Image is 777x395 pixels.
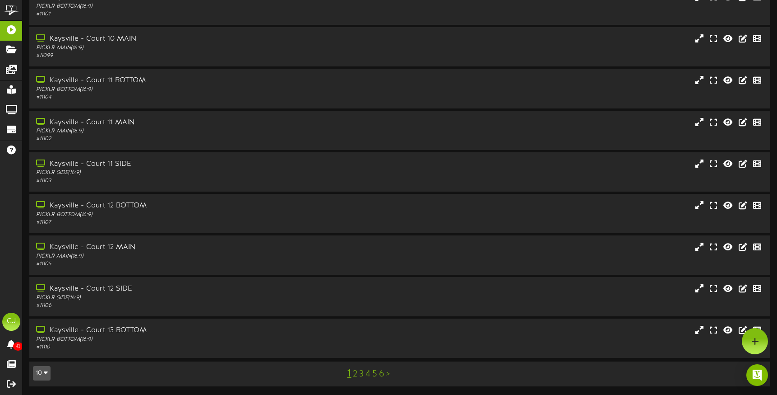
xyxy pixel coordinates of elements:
[347,368,351,380] a: 1
[386,369,390,379] a: >
[36,159,331,169] div: Kaysville - Court 11 SIDE
[36,135,331,143] div: # 11102
[2,313,20,331] div: CJ
[36,336,331,343] div: PICKLR BOTTOM ( 16:9 )
[36,294,331,302] div: PICKLR SIDE ( 16:9 )
[36,260,331,268] div: # 11105
[379,369,384,379] a: 6
[36,86,331,94] div: PICKLR BOTTOM ( 16:9 )
[36,201,331,211] div: Kaysville - Court 12 BOTTOM
[36,118,331,128] div: Kaysville - Court 11 MAIN
[36,94,331,101] div: # 11104
[13,342,23,351] span: 43
[36,302,331,310] div: # 11106
[36,34,331,44] div: Kaysville - Court 10 MAIN
[36,253,331,260] div: PICKLR MAIN ( 16:9 )
[746,364,768,386] div: Open Intercom Messenger
[36,169,331,177] div: PICKLR SIDE ( 16:9 )
[36,44,331,52] div: PICKLR MAIN ( 16:9 )
[36,325,331,336] div: Kaysville - Court 13 BOTTOM
[33,366,51,381] button: 10
[36,343,331,351] div: # 11110
[36,75,331,86] div: Kaysville - Court 11 BOTTOM
[36,284,331,294] div: Kaysville - Court 12 SIDE
[36,127,331,135] div: PICKLR MAIN ( 16:9 )
[365,369,370,379] a: 4
[353,369,357,379] a: 2
[359,369,364,379] a: 3
[36,211,331,219] div: PICKLR BOTTOM ( 16:9 )
[36,219,331,226] div: # 11107
[36,52,331,60] div: # 11099
[36,177,331,185] div: # 11103
[36,3,331,10] div: PICKLR BOTTOM ( 16:9 )
[36,10,331,18] div: # 11101
[36,242,331,253] div: Kaysville - Court 12 MAIN
[372,369,377,379] a: 5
